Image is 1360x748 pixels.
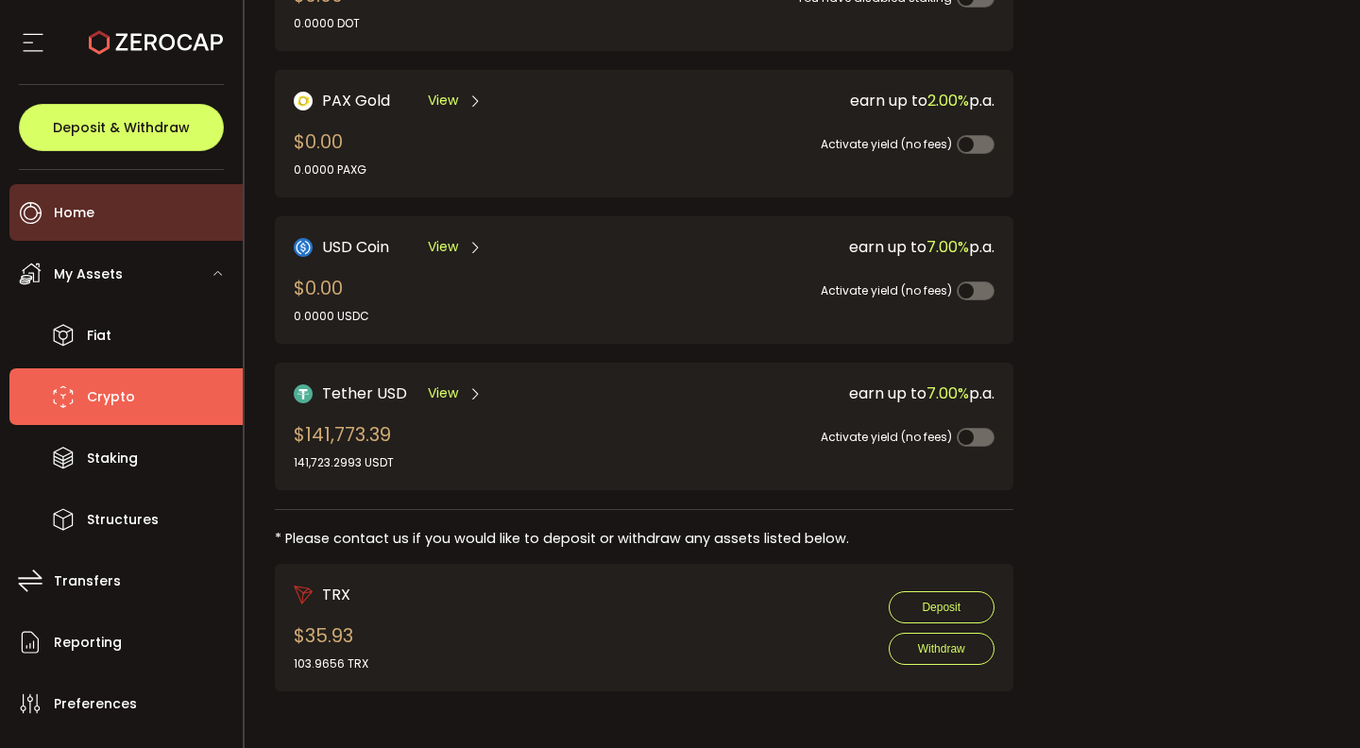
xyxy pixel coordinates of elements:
span: 2.00% [927,90,969,111]
span: Deposit [922,601,960,614]
span: Crypto [87,383,135,411]
span: Preferences [54,690,137,718]
span: View [428,237,458,257]
div: 141,723.2993 USDT [294,454,394,471]
div: $0.00 [294,274,369,325]
div: 103.9656 TRX [294,655,368,672]
span: PAX Gold [322,89,390,112]
div: earn up to p.a. [647,235,994,259]
span: Transfers [54,568,121,595]
div: $35.93 [294,621,368,672]
div: * Please contact us if you would like to deposit or withdraw any assets listed below. [275,529,1013,549]
span: My Assets [54,261,123,288]
span: Fiat [87,322,111,349]
span: Deposit & Withdraw [53,121,190,134]
span: Home [54,199,94,227]
img: USD Coin [294,238,313,257]
span: Structures [87,506,159,534]
button: Deposit [889,591,994,623]
span: 7.00% [926,382,969,404]
div: 0.0000 USDC [294,308,369,325]
span: Activate yield (no fees) [821,282,952,298]
iframe: Chat Widget [1135,544,1360,748]
span: Activate yield (no fees) [821,429,952,445]
span: Staking [87,445,138,472]
span: View [428,91,458,110]
img: trx_portfolio.png [294,586,313,604]
div: $0.00 [294,127,366,178]
div: $141,773.39 [294,420,394,471]
span: TRX [322,583,350,606]
span: Withdraw [918,642,965,655]
span: 7.00% [926,236,969,258]
button: Deposit & Withdraw [19,104,224,151]
span: Reporting [54,629,122,656]
div: 0.0000 DOT [294,15,360,32]
div: 0.0000 PAXG [294,161,366,178]
span: USD Coin [322,235,389,259]
div: earn up to p.a. [647,382,994,405]
span: View [428,383,458,403]
button: Withdraw [889,633,994,665]
span: Activate yield (no fees) [821,136,952,152]
span: Tether USD [322,382,407,405]
div: earn up to p.a. [647,89,994,112]
img: Tether USD [294,384,313,403]
img: PAX Gold [294,92,313,110]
